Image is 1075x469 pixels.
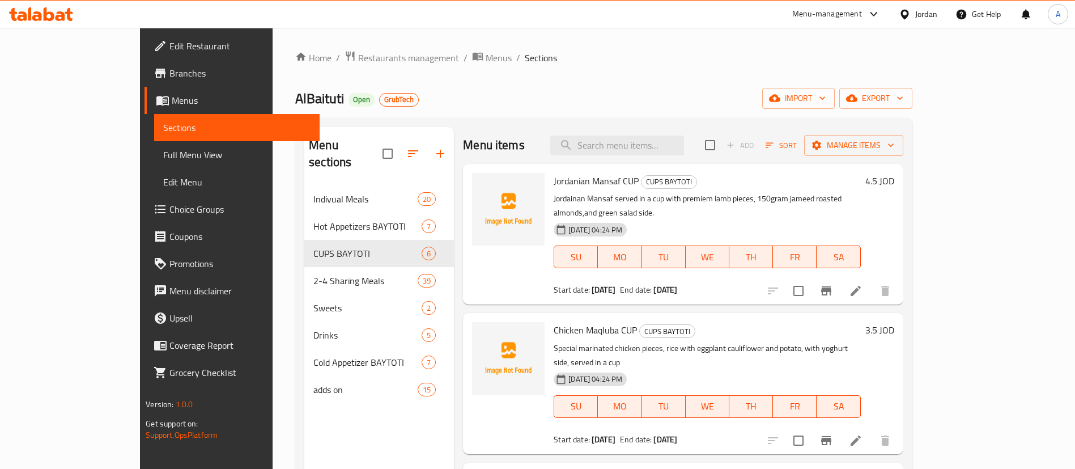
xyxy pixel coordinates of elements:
[653,282,677,297] b: [DATE]
[358,51,459,65] span: Restaurants management
[554,341,860,370] p: Special marinated chicken pieces, rice with eggplant cauliflower and potato, with yoghurt side, s...
[592,282,615,297] b: [DATE]
[464,51,468,65] li: /
[163,148,311,162] span: Full Menu View
[313,356,422,369] div: Cold Appetizer BAYTOTI
[422,221,435,232] span: 7
[734,398,768,415] span: TH
[313,247,422,260] span: CUPS BAYTOTI
[787,429,810,453] span: Select to update
[813,138,894,153] span: Manage items
[722,137,758,154] span: Add item
[550,136,684,155] input: search
[592,432,615,447] b: [DATE]
[773,395,817,418] button: FR
[169,339,311,352] span: Coverage Report
[734,249,768,265] span: TH
[758,137,804,154] span: Sort items
[146,428,218,442] a: Support.OpsPlatform
[313,328,422,342] div: Drinks
[169,366,311,379] span: Grocery Checklist
[472,173,545,246] img: Jordanian Mansaf CUP
[472,50,512,65] a: Menus
[145,250,320,277] a: Promotions
[418,385,435,395] span: 15
[642,246,686,268] button: TU
[915,8,937,20] div: Jordan
[620,282,652,297] span: End date:
[169,257,311,271] span: Promotions
[653,432,677,447] b: [DATE]
[418,194,435,205] span: 20
[813,427,840,454] button: Branch-specific-item
[821,249,856,265] span: SA
[309,137,383,171] h2: Menu sections
[422,248,435,259] span: 6
[472,322,545,395] img: Chicken Maqluba CUP
[145,196,320,223] a: Choice Groups
[639,324,695,338] div: CUPS BAYTOTI
[771,91,826,105] span: import
[422,330,435,341] span: 5
[145,277,320,305] a: Menu disclaimer
[422,303,435,314] span: 2
[345,50,459,65] a: Restaurants management
[640,325,695,338] span: CUPS BAYTOTI
[145,359,320,386] a: Grocery Checklist
[304,376,454,403] div: adds on15
[163,121,311,134] span: Sections
[766,139,797,152] span: Sort
[787,279,810,303] span: Select to update
[145,32,320,60] a: Edit Restaurant
[598,395,641,418] button: MO
[872,277,899,305] button: delete
[422,356,436,369] div: items
[154,168,320,196] a: Edit Menu
[418,274,436,288] div: items
[304,181,454,408] nav: Menu sections
[304,240,454,267] div: CUPS BAYTOTI6
[163,175,311,189] span: Edit Menu
[172,94,311,107] span: Menus
[313,192,418,206] span: Indivual Meals
[777,398,812,415] span: FR
[336,51,340,65] li: /
[422,328,436,342] div: items
[145,223,320,250] a: Coupons
[304,322,454,349] div: Drinks5
[817,246,860,268] button: SA
[559,249,593,265] span: SU
[564,374,627,385] span: [DATE] 04:24 PM
[463,137,525,154] h2: Menu items
[169,311,311,325] span: Upsell
[642,395,686,418] button: TU
[169,202,311,216] span: Choice Groups
[313,383,418,396] span: adds on
[641,175,697,189] div: CUPS BAYTOTI
[169,230,311,243] span: Coupons
[777,249,812,265] span: FR
[849,284,862,298] a: Edit menu item
[554,432,590,447] span: Start date:
[304,349,454,376] div: Cold Appetizer BAYTOTI7
[602,249,637,265] span: MO
[554,246,598,268] button: SU
[773,246,817,268] button: FR
[295,50,912,65] nav: breadcrumb
[145,332,320,359] a: Coverage Report
[620,432,652,447] span: End date:
[145,60,320,87] a: Branches
[647,249,681,265] span: TU
[559,398,593,415] span: SU
[564,225,627,235] span: [DATE] 04:24 PM
[304,294,454,322] div: Sweets2
[422,247,436,260] div: items
[525,51,557,65] span: Sections
[380,95,418,104] span: GrubTech
[598,246,641,268] button: MO
[690,249,725,265] span: WE
[349,95,375,104] span: Open
[313,274,418,288] span: 2-4 Sharing Meals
